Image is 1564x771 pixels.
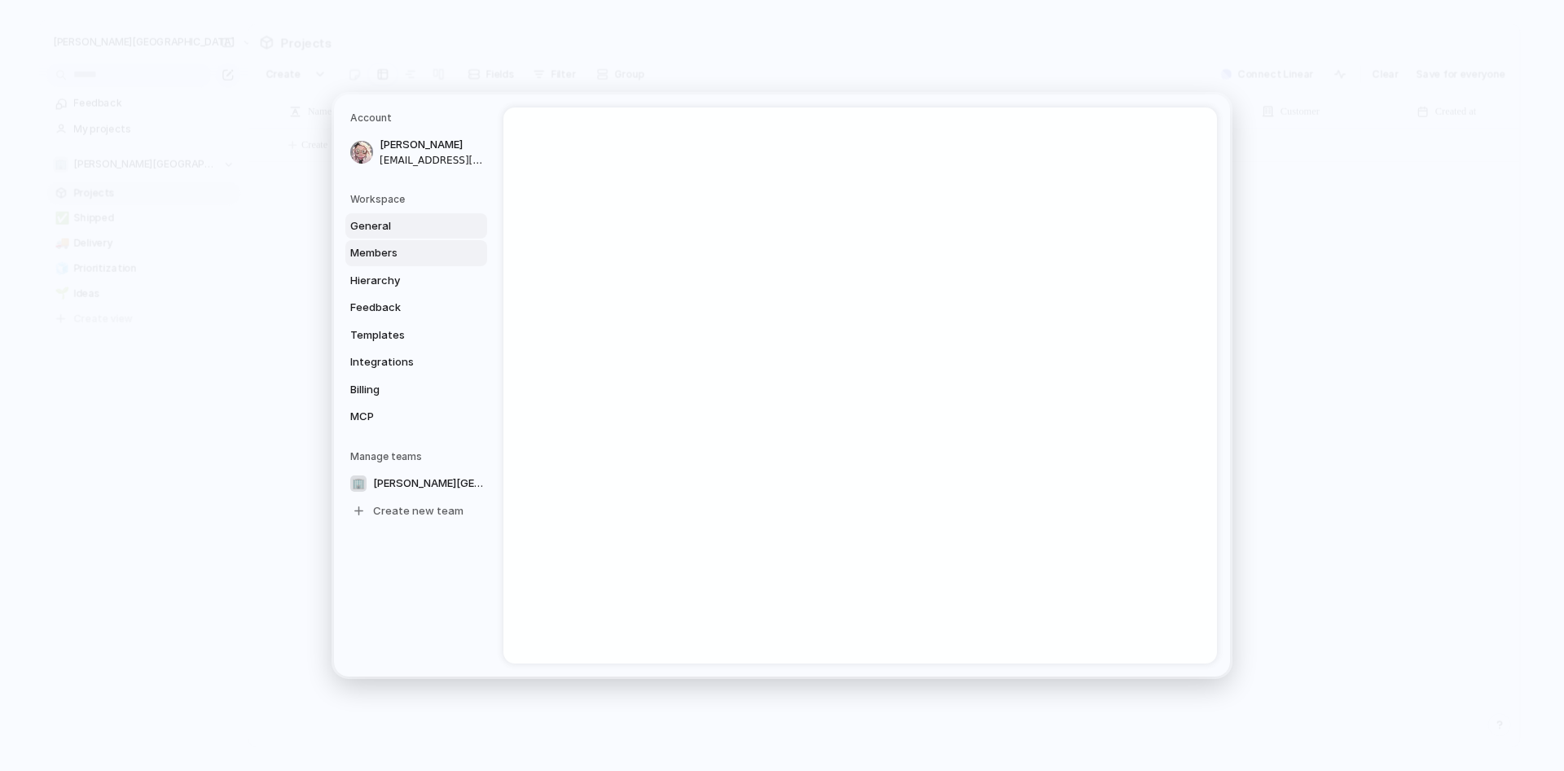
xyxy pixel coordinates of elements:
span: [PERSON_NAME][GEOGRAPHIC_DATA] [373,475,490,492]
span: General [350,218,455,234]
a: Members [345,240,487,266]
h5: Workspace [350,192,487,207]
a: Feedback [345,295,487,321]
span: Feedback [350,300,455,316]
span: MCP [350,409,455,425]
span: [EMAIL_ADDRESS][DOMAIN_NAME] [380,153,484,168]
span: Templates [350,327,455,344]
a: Integrations [345,349,487,375]
h5: Account [350,111,487,125]
span: Integrations [350,354,455,370]
a: 🏢[PERSON_NAME][GEOGRAPHIC_DATA] [345,471,495,497]
a: Billing [345,377,487,403]
a: Hierarchy [345,268,487,294]
a: [PERSON_NAME][EMAIL_ADDRESS][DOMAIN_NAME] [345,132,487,173]
h5: Manage teams [350,449,487,464]
span: [PERSON_NAME] [380,137,484,153]
span: Billing [350,382,455,398]
span: Create new team [373,503,463,519]
span: Hierarchy [350,273,455,289]
a: Create new team [345,498,495,524]
a: General [345,213,487,239]
div: 🏢 [350,475,367,492]
span: Members [350,245,455,261]
a: Templates [345,322,487,348]
a: MCP [345,404,487,430]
